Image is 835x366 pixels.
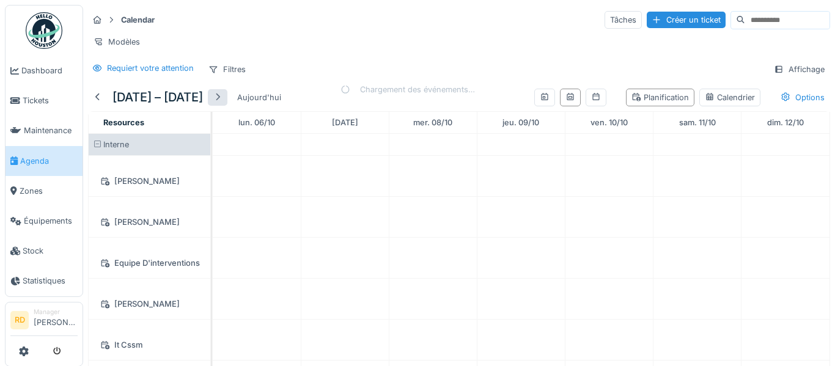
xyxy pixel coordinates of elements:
[26,12,62,49] img: Badge_color-CXgf-gQk.svg
[499,114,542,131] a: 9 octobre 2025
[34,307,78,317] div: Manager
[103,140,129,149] span: Interne
[96,174,203,189] div: [PERSON_NAME]
[116,14,160,26] strong: Calendar
[23,95,78,106] span: Tickets
[764,114,807,131] a: 12 octobre 2025
[10,311,29,329] li: RD
[705,92,755,103] div: Calendrier
[340,84,475,95] div: Chargement des événements…
[676,114,719,131] a: 11 octobre 2025
[6,206,83,236] a: Équipements
[96,214,203,230] div: [PERSON_NAME]
[6,266,83,296] a: Statistiques
[112,90,203,104] h5: [DATE] – [DATE]
[23,245,78,257] span: Stock
[96,255,203,271] div: Equipe D'interventions
[20,155,78,167] span: Agenda
[647,12,726,28] div: Créer un ticket
[6,56,83,86] a: Dashboard
[203,60,251,78] div: Filtres
[23,275,78,287] span: Statistiques
[329,114,361,131] a: 7 octobre 2025
[235,114,278,131] a: 6 octobre 2025
[24,215,78,227] span: Équipements
[768,60,830,78] div: Affichage
[6,146,83,176] a: Agenda
[775,89,830,106] div: Options
[6,176,83,206] a: Zones
[24,125,78,136] span: Maintenance
[20,185,78,197] span: Zones
[6,86,83,115] a: Tickets
[232,89,286,106] div: Aujourd'hui
[605,11,642,29] div: Tâches
[88,33,145,51] div: Modèles
[587,114,631,131] a: 10 octobre 2025
[6,115,83,145] a: Maintenance
[10,307,78,337] a: RD Manager[PERSON_NAME]
[96,337,203,353] div: It Cssm
[34,307,78,334] li: [PERSON_NAME]
[21,65,78,76] span: Dashboard
[631,92,689,103] div: Planification
[410,114,455,131] a: 8 octobre 2025
[103,118,144,127] span: Resources
[96,296,203,312] div: [PERSON_NAME]
[6,236,83,266] a: Stock
[107,62,194,74] div: Requiert votre attention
